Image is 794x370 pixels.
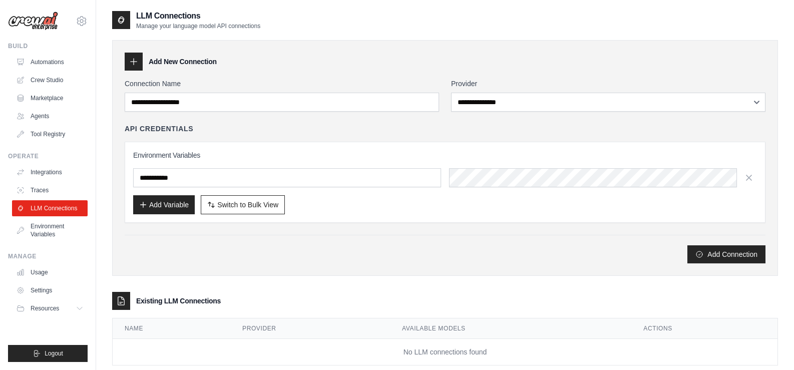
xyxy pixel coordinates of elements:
[8,252,88,260] div: Manage
[12,218,88,242] a: Environment Variables
[12,72,88,88] a: Crew Studio
[12,282,88,298] a: Settings
[12,108,88,124] a: Agents
[8,42,88,50] div: Build
[136,22,260,30] p: Manage your language model API connections
[136,296,221,306] h3: Existing LLM Connections
[217,200,278,210] span: Switch to Bulk View
[8,12,58,31] img: Logo
[8,152,88,160] div: Operate
[133,195,195,214] button: Add Variable
[12,164,88,180] a: Integrations
[12,182,88,198] a: Traces
[45,349,63,357] span: Logout
[31,304,59,312] span: Resources
[8,345,88,362] button: Logout
[12,90,88,106] a: Marketplace
[12,54,88,70] a: Automations
[12,300,88,316] button: Resources
[12,126,88,142] a: Tool Registry
[113,318,230,339] th: Name
[390,318,631,339] th: Available Models
[133,150,757,160] h3: Environment Variables
[113,339,777,365] td: No LLM connections found
[12,200,88,216] a: LLM Connections
[136,10,260,22] h2: LLM Connections
[149,57,217,67] h3: Add New Connection
[230,318,390,339] th: Provider
[125,124,193,134] h4: API Credentials
[451,79,765,89] label: Provider
[12,264,88,280] a: Usage
[125,79,439,89] label: Connection Name
[687,245,765,263] button: Add Connection
[631,318,777,339] th: Actions
[201,195,285,214] button: Switch to Bulk View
